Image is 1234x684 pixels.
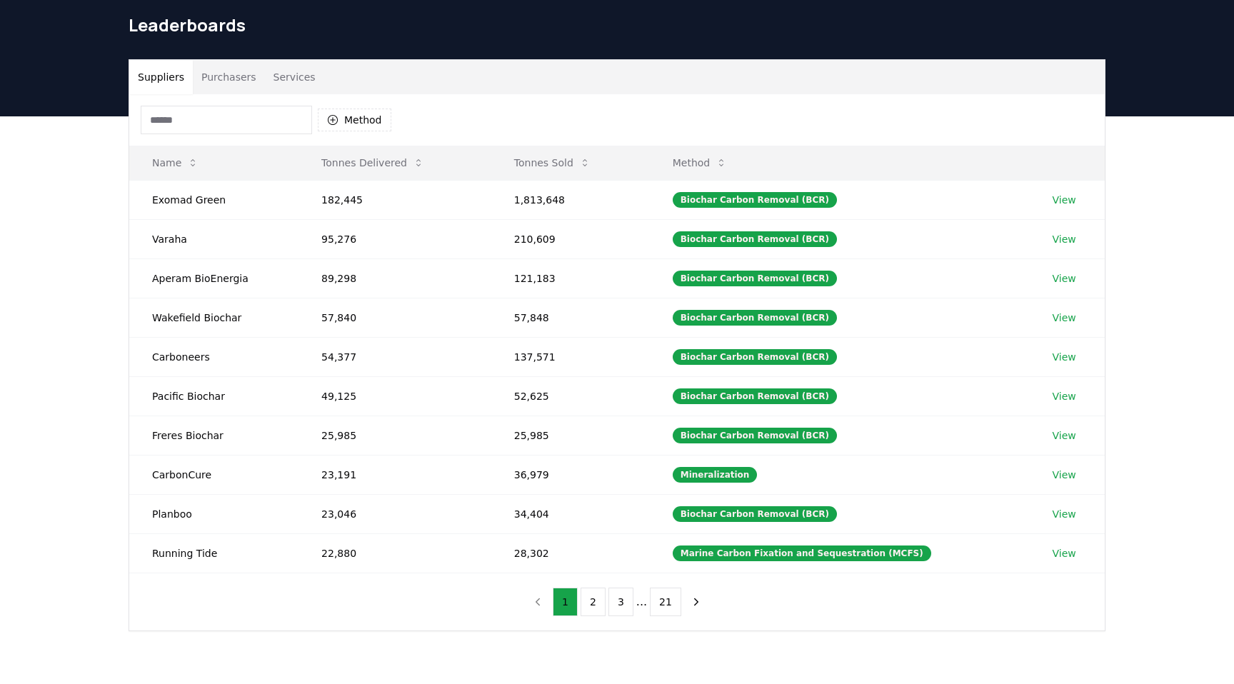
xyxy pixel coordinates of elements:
[318,109,391,131] button: Method
[310,149,436,177] button: Tonnes Delivered
[265,60,324,94] button: Services
[673,388,837,404] div: Biochar Carbon Removal (BCR)
[491,416,650,455] td: 25,985
[491,219,650,258] td: 210,609
[129,14,1105,36] h1: Leaderboards
[553,588,578,616] button: 1
[141,149,210,177] button: Name
[1053,193,1076,207] a: View
[1053,271,1076,286] a: View
[491,376,650,416] td: 52,625
[1053,507,1076,521] a: View
[299,376,491,416] td: 49,125
[1053,350,1076,364] a: View
[129,219,299,258] td: Varaha
[1053,389,1076,403] a: View
[299,180,491,219] td: 182,445
[650,588,681,616] button: 21
[673,506,837,522] div: Biochar Carbon Removal (BCR)
[684,588,708,616] button: next page
[673,231,837,247] div: Biochar Carbon Removal (BCR)
[129,60,193,94] button: Suppliers
[673,271,837,286] div: Biochar Carbon Removal (BCR)
[1053,232,1076,246] a: View
[1053,468,1076,482] a: View
[491,533,650,573] td: 28,302
[491,180,650,219] td: 1,813,648
[673,192,837,208] div: Biochar Carbon Removal (BCR)
[129,376,299,416] td: Pacific Biochar
[491,455,650,494] td: 36,979
[299,416,491,455] td: 25,985
[299,533,491,573] td: 22,880
[673,428,837,443] div: Biochar Carbon Removal (BCR)
[491,494,650,533] td: 34,404
[129,416,299,455] td: Freres Biochar
[299,337,491,376] td: 54,377
[299,258,491,298] td: 89,298
[129,455,299,494] td: CarbonCure
[673,467,758,483] div: Mineralization
[129,298,299,337] td: Wakefield Biochar
[661,149,739,177] button: Method
[1053,428,1076,443] a: View
[129,533,299,573] td: Running Tide
[673,310,837,326] div: Biochar Carbon Removal (BCR)
[503,149,602,177] button: Tonnes Sold
[299,494,491,533] td: 23,046
[129,180,299,219] td: Exomad Green
[1053,546,1076,560] a: View
[636,593,647,610] li: ...
[129,337,299,376] td: Carboneers
[673,349,837,365] div: Biochar Carbon Removal (BCR)
[1053,311,1076,325] a: View
[299,455,491,494] td: 23,191
[491,337,650,376] td: 137,571
[129,258,299,298] td: Aperam BioEnergia
[491,298,650,337] td: 57,848
[491,258,650,298] td: 121,183
[193,60,265,94] button: Purchasers
[299,219,491,258] td: 95,276
[581,588,606,616] button: 2
[129,494,299,533] td: Planboo
[299,298,491,337] td: 57,840
[673,545,931,561] div: Marine Carbon Fixation and Sequestration (MCFS)
[608,588,633,616] button: 3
